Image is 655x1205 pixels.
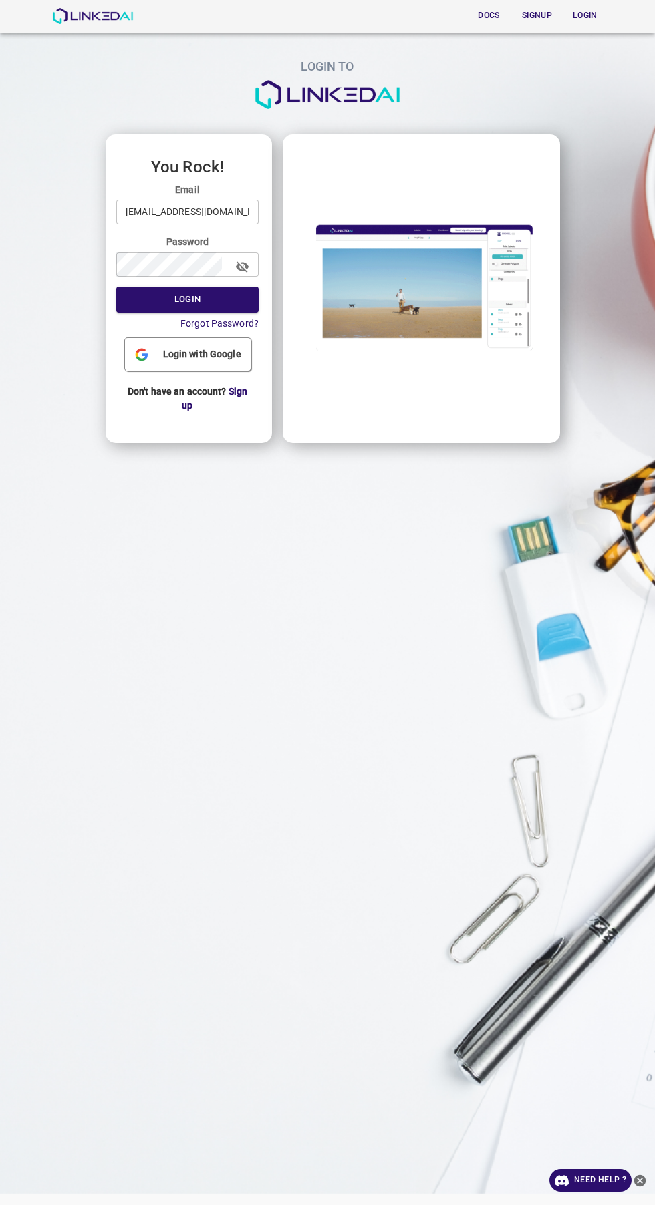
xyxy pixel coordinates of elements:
[158,347,247,361] span: Login with Google
[254,80,401,110] img: logo.png
[515,5,558,27] button: Signup
[116,287,259,313] button: Login
[465,2,513,29] a: Docs
[293,216,547,359] img: login_image.gif
[561,2,609,29] a: Login
[513,2,561,29] a: Signup
[563,5,606,27] button: Login
[52,8,133,24] img: LinkedAI
[116,158,259,176] h3: You Rock!
[116,235,259,248] label: Password
[116,375,259,423] p: Don't have an account?
[180,318,259,329] a: Forgot Password?
[632,1169,648,1192] button: close-help
[116,183,259,196] label: Email
[549,1169,632,1192] a: Need Help ?
[467,5,510,27] button: Docs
